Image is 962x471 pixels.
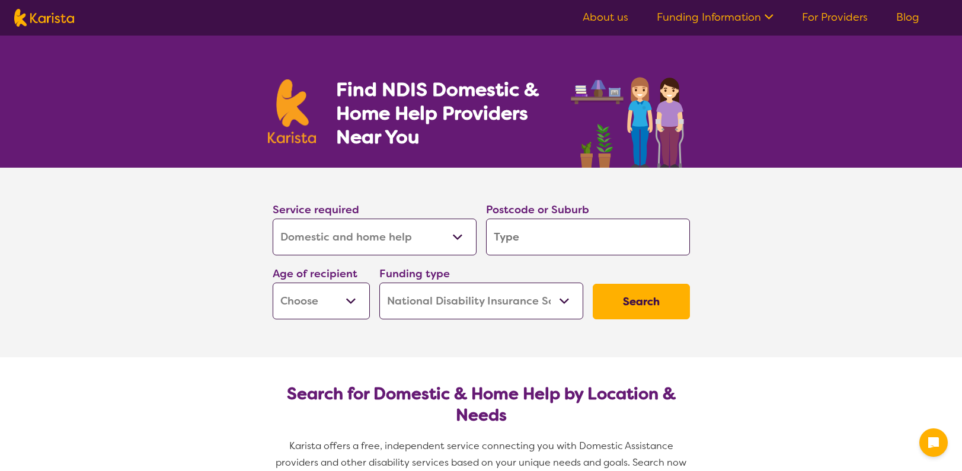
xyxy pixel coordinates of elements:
[336,78,555,149] h1: Find NDIS Domestic & Home Help Providers Near You
[486,219,690,255] input: Type
[802,10,868,24] a: For Providers
[379,267,450,281] label: Funding type
[593,284,690,319] button: Search
[14,9,74,27] img: Karista logo
[268,79,317,143] img: Karista logo
[567,64,694,168] img: domestic-help
[273,203,359,217] label: Service required
[282,383,680,426] h2: Search for Domestic & Home Help by Location & Needs
[657,10,774,24] a: Funding Information
[583,10,628,24] a: About us
[273,267,357,281] label: Age of recipient
[896,10,919,24] a: Blog
[486,203,589,217] label: Postcode or Suburb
